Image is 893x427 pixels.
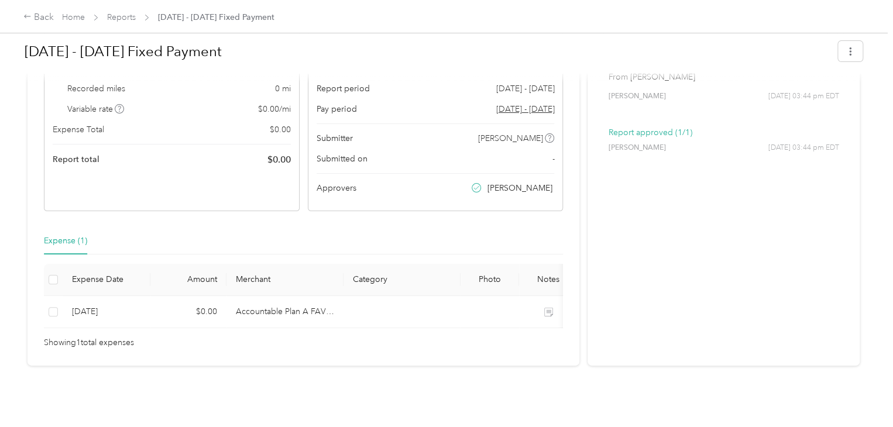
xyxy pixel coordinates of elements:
span: [DATE] 03:44 pm EDT [768,143,839,153]
a: Reports [107,12,136,22]
span: $ 0.00 [270,123,291,136]
span: [PERSON_NAME] [487,182,552,194]
span: Showing 1 total expenses [44,336,134,349]
td: Accountable Plan A FAVR program [226,296,344,328]
span: Expense Total [53,123,104,136]
td: $0.00 [150,296,226,328]
span: [DATE] 03:44 pm EDT [768,91,839,102]
span: Go to pay period [496,103,554,115]
span: $ 0.00 / mi [258,103,291,115]
span: Report period [317,82,370,95]
span: 0 mi [275,82,291,95]
td: 10-1-2025 [63,296,150,328]
a: Home [62,12,85,22]
div: Back [23,11,54,25]
span: Approvers [317,182,356,194]
th: Photo [461,264,519,296]
th: Amount [150,264,226,296]
span: [DATE] - [DATE] Fixed Payment [158,11,274,23]
span: $ 0.00 [267,153,291,167]
h1: Sep 1 - 30, 2025 Fixed Payment [25,37,830,66]
span: Submitter [317,132,353,144]
span: Submitted on [317,153,367,165]
span: [PERSON_NAME] [608,91,665,102]
span: Pay period [317,103,357,115]
th: Expense Date [63,264,150,296]
span: [DATE] - [DATE] [496,82,554,95]
span: Variable rate [67,103,125,115]
span: - [552,153,554,165]
th: Notes [519,264,578,296]
iframe: Everlance-gr Chat Button Frame [827,361,893,427]
span: [PERSON_NAME] [478,132,543,144]
span: [PERSON_NAME] [608,143,665,153]
span: Recorded miles [67,82,125,95]
div: Expense (1) [44,235,87,247]
span: Report total [53,153,99,166]
p: Report approved (1/1) [608,126,839,139]
th: Merchant [226,264,344,296]
th: Category [344,264,461,296]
